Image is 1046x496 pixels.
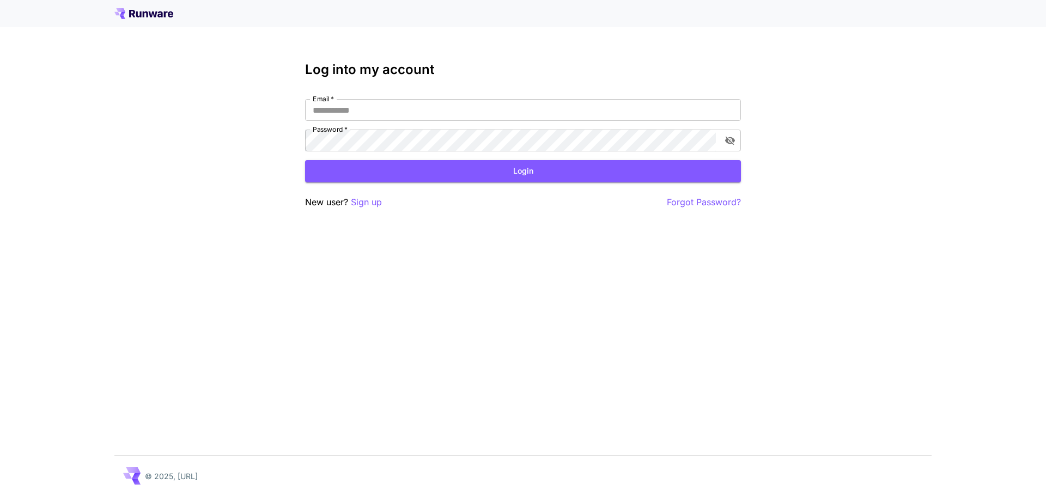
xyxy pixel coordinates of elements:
[145,470,198,482] p: © 2025, [URL]
[305,195,382,209] p: New user?
[305,62,741,77] h3: Log into my account
[351,195,382,209] button: Sign up
[667,195,741,209] button: Forgot Password?
[305,160,741,182] button: Login
[313,125,348,134] label: Password
[720,131,740,150] button: toggle password visibility
[313,94,334,103] label: Email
